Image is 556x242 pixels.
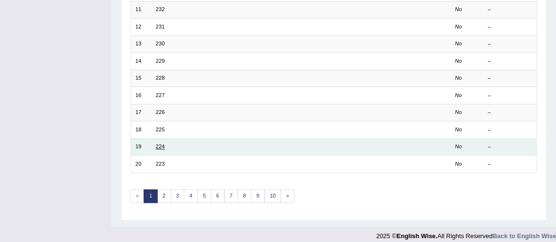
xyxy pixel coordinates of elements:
a: 7 [224,189,238,203]
a: 5 [197,189,211,203]
em: No [455,24,462,29]
td: 14 [131,53,151,70]
a: 225 [156,127,164,132]
a: 232 [156,6,164,12]
strong: English Wise. [396,232,437,240]
em: No [455,41,462,46]
em: No [455,127,462,132]
td: 20 [131,156,151,172]
a: Back to English Wise [493,232,556,240]
span: « [131,189,145,203]
div: – [488,23,532,31]
a: 4 [184,189,198,203]
div: – [488,109,532,116]
div: – [488,92,532,100]
div: – [488,40,532,48]
a: » [280,189,294,203]
div: – [488,6,532,14]
div: 2025 © All Rights Reserved [376,227,556,241]
a: 230 [156,41,164,46]
a: 226 [156,109,164,115]
div: – [488,126,532,134]
a: 231 [156,24,164,29]
em: No [455,109,462,115]
em: No [455,161,462,167]
em: No [455,58,462,64]
td: 16 [131,87,151,104]
td: 18 [131,121,151,138]
td: 12 [131,18,151,35]
a: 228 [156,75,164,81]
td: 13 [131,36,151,53]
em: No [455,75,462,81]
a: 8 [237,189,251,203]
div: – [488,160,532,168]
td: 15 [131,70,151,86]
div: – [488,143,532,151]
em: No [455,143,462,149]
a: 1 [144,189,158,203]
td: 17 [131,104,151,121]
a: 3 [171,189,185,203]
a: 223 [156,161,164,167]
td: 19 [131,138,151,155]
a: 227 [156,92,164,98]
a: 10 [264,189,281,203]
a: 2 [157,189,171,203]
td: 11 [131,1,151,18]
em: No [455,92,462,98]
em: No [455,6,462,12]
a: 229 [156,58,164,64]
div: – [488,74,532,82]
a: 9 [251,189,265,203]
div: – [488,57,532,65]
a: 6 [211,189,225,203]
a: 224 [156,143,164,149]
